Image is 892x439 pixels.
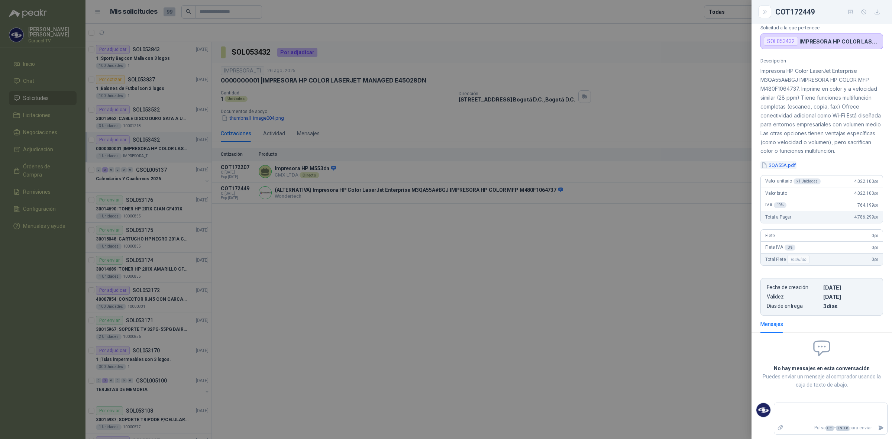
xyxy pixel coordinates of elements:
span: 0 [872,257,878,262]
div: x 1 Unidades [794,178,821,184]
div: Mensajes [760,320,783,328]
span: Valor bruto [765,191,787,196]
span: ,00 [874,246,878,250]
p: Días de entrega [767,303,820,309]
div: 19 % [774,202,787,208]
span: 4.022.100 [854,179,878,184]
span: ,00 [874,191,878,196]
h2: No hay mensajes en esta conversación [760,364,883,372]
p: Pulsa + para enviar [787,422,875,435]
span: Ctrl [826,426,834,431]
span: ,00 [874,258,878,262]
span: ,00 [874,215,878,219]
button: 3QA55A.pdf [760,161,796,169]
img: Company Logo [756,403,770,417]
p: IMPRESORA HP COLOR LASERJET MANAGED E45028DN [799,38,880,45]
div: 0 % [785,245,795,251]
p: 3 dias [823,303,877,309]
label: Adjuntar archivos [774,422,787,435]
p: Fecha de creación [767,284,820,291]
span: 0 [872,233,878,238]
span: 0 [872,245,878,250]
span: 4.786.299 [854,214,878,220]
span: Total Flete [765,255,811,264]
button: Close [760,7,769,16]
p: Descripción [760,58,883,64]
span: ENTER [836,426,849,431]
div: SOL053432 [764,37,798,46]
span: Flete IVA [765,245,795,251]
span: ,00 [874,203,878,207]
p: Solicitud a la que pertenece [760,25,883,30]
p: Impresora HP Color LaserJet Enterprise M3QA55A#BGJ IMPRESORA HP COLOR MFP M480F1064737. Imprime e... [760,67,883,155]
span: 764.199 [857,203,878,208]
span: 4.022.100 [854,191,878,196]
div: Incluido [787,255,809,264]
span: IVA [765,202,786,208]
span: ,00 [874,234,878,238]
div: COT172449 [775,6,883,18]
button: Enviar [875,422,887,435]
span: Flete [765,233,775,238]
p: Puedes enviar un mensaje al comprador usando la caja de texto de abajo. [760,372,883,389]
span: ,00 [874,180,878,184]
span: Valor unitario [765,178,821,184]
p: [DATE] [823,294,877,300]
span: Total a Pagar [765,214,791,220]
p: Validez [767,294,820,300]
p: [DATE] [823,284,877,291]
